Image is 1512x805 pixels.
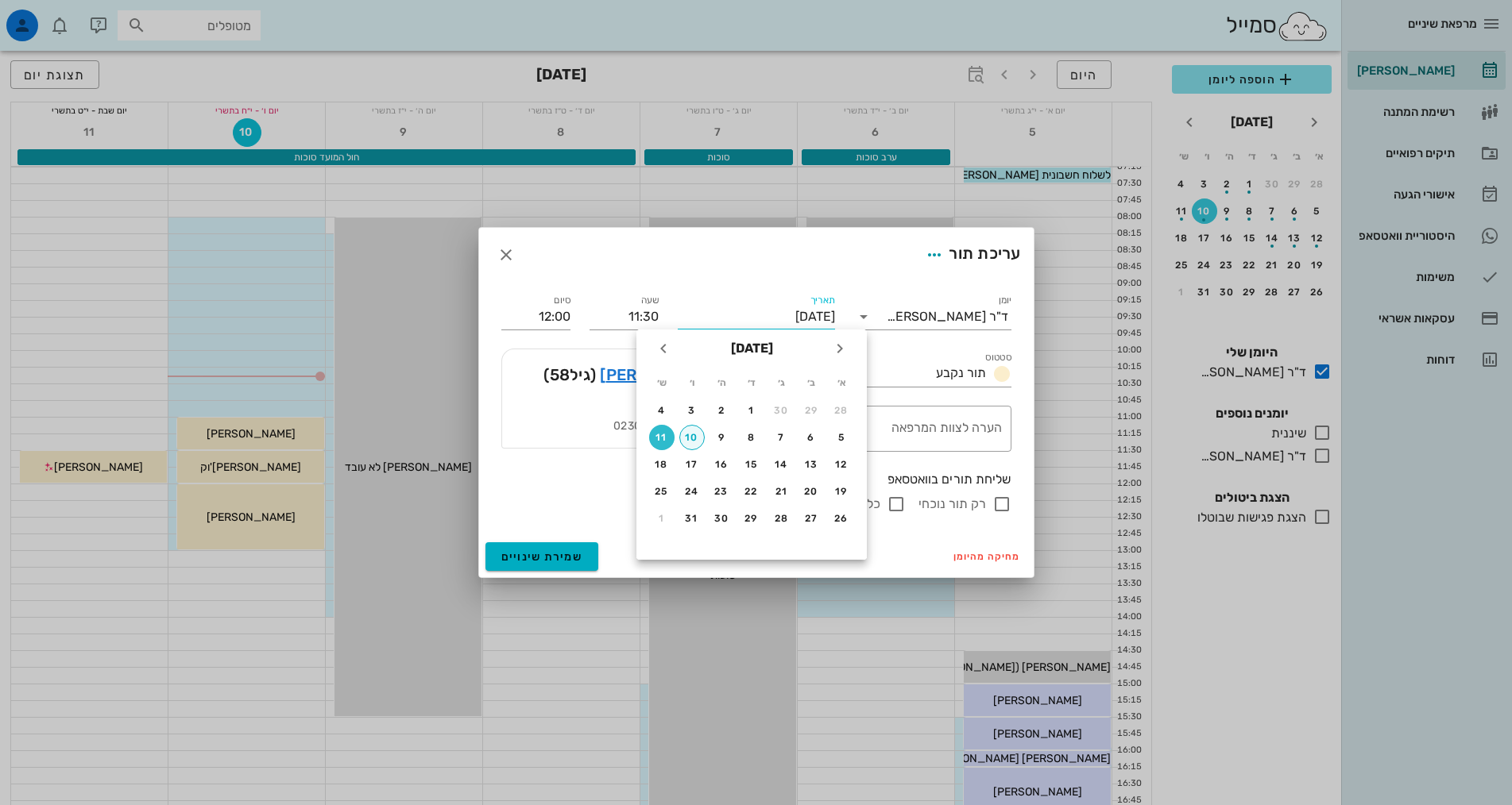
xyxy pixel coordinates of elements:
span: 58 [550,365,570,384]
button: 5 [829,425,854,450]
div: 28 [769,513,795,524]
div: 4 [649,405,675,416]
th: ד׳ [737,369,766,396]
label: סיום [554,295,570,306]
div: 16 [709,459,734,470]
th: ו׳ [678,369,706,396]
button: 6 [799,425,824,450]
div: 15 [739,459,764,470]
div: 1 [739,405,764,416]
button: 17 [679,452,705,477]
div: 9 [709,432,734,443]
div: 27 [799,513,824,524]
div: 2 [709,405,734,416]
button: 9 [709,425,734,450]
div: 14 [769,459,795,470]
button: מחיקה מהיומן [947,545,1027,568]
div: 1 [649,513,675,524]
button: 26 [829,506,854,531]
th: א׳ [827,369,856,396]
div: 28 [829,405,854,416]
th: ש׳ [648,369,676,396]
button: 22 [739,479,764,504]
div: 12 [829,459,854,470]
button: 15 [739,452,764,477]
button: 20 [799,479,824,504]
button: 1 [739,398,764,423]
div: 29 [799,405,824,416]
th: ג׳ [768,369,796,396]
button: 28 [829,398,854,423]
div: 24 [679,486,705,497]
div: 26 [829,513,854,524]
div: 10 [680,432,704,443]
span: (גיל ) [543,362,596,387]
div: 8 [739,432,764,443]
button: 18 [649,452,675,477]
label: סטטוס [985,352,1011,364]
button: שמירת שינויים [485,542,599,571]
div: 30 [769,405,795,416]
button: חודש שעבר [826,334,854,363]
div: 25 [649,486,675,497]
button: 19 [829,479,854,504]
button: 8 [739,425,764,450]
button: 21 [769,479,795,504]
div: שליחת תורים בוואטסאפ [501,471,1011,488]
button: 10 [679,425,705,450]
button: חודש הבא [649,334,678,363]
th: ה׳ [707,369,736,396]
button: 29 [739,506,764,531]
button: 30 [709,506,734,531]
div: 7 [769,432,795,443]
div: 29 [739,513,764,524]
div: 13 [799,459,824,470]
button: 30 [769,398,795,423]
div: 21 [769,486,795,497]
div: 23 [709,486,734,497]
div: 5 [829,432,854,443]
button: 24 [679,479,705,504]
button: 14 [769,452,795,477]
div: 3 [679,405,705,416]
a: [PERSON_NAME] [600,362,733,387]
div: סטטוסתור נקבע [766,361,1011,387]
button: 31 [679,506,705,531]
div: ד"ר [PERSON_NAME] [887,310,1008,324]
div: 11 [649,432,675,443]
label: שעה [640,295,659,306]
button: [DATE] [725,333,779,364]
div: 6 [799,432,824,443]
label: יומן [998,295,1011,306]
span: שמירת שינויים [501,550,583,564]
button: 11 [649,425,675,450]
button: 3 [679,398,705,423]
button: 7 [769,425,795,450]
button: 25 [649,479,675,504]
div: עריכת תור [920,241,1020,269]
span: תור נקבע [936,365,986,380]
button: 13 [799,452,824,477]
button: 29 [799,398,824,423]
button: 23 [709,479,734,504]
div: 31 [679,513,705,524]
div: 30 [709,513,734,524]
label: רק תור נוכחי [918,496,986,512]
span: מחיקה מהיומן [953,551,1021,562]
div: 22 [739,486,764,497]
button: 2 [709,398,734,423]
button: 27 [799,506,824,531]
button: 28 [769,506,795,531]
div: 17 [679,459,705,470]
button: 1 [649,506,675,531]
div: 19 [829,486,854,497]
div: 20 [799,486,824,497]
label: תאריך [810,295,835,306]
th: ב׳ [798,369,826,396]
div: תעודת זהות: 023083579 [515,418,733,435]
button: 12 [829,452,854,477]
button: 4 [649,398,675,423]
div: 18 [649,459,675,470]
div: יומןד"ר [PERSON_NAME] [854,304,1011,329]
button: 16 [709,452,734,477]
